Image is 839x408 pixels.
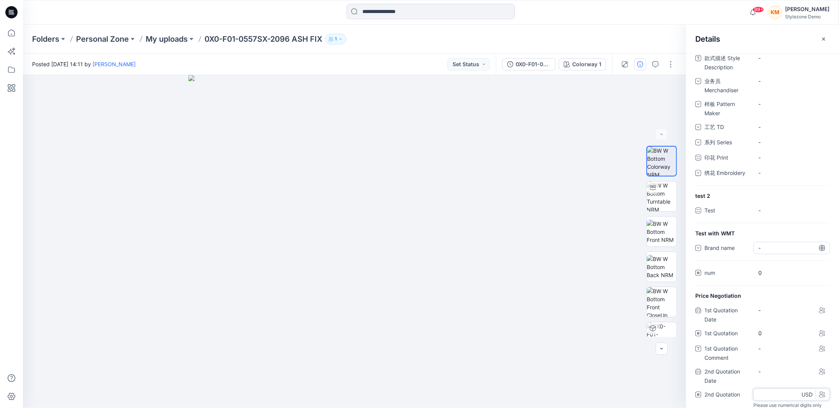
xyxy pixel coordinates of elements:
[647,287,677,317] img: BW W Bottom Front CloseUp NRM
[647,147,676,176] img: BW W Bottom Colorway NRM
[188,75,521,408] img: eyJhbGciOiJIUzI1NiIsImtpZCI6IjAiLCJzbHQiOiJzZXMiLCJ0eXAiOiJKV1QifQ.eyJkYXRhIjp7InR5cGUiOiJzdG9yYW...
[32,60,136,68] span: Posted [DATE] 14:11 by
[76,34,129,44] a: Personal Zone
[647,220,677,244] img: BW W Bottom Front NRM
[753,7,764,13] span: 99+
[695,34,720,44] h2: Details
[695,229,735,237] span: Test with WMT
[634,58,646,70] button: Details
[704,100,750,118] span: 样板 Pattern Maker
[559,58,606,70] button: Colorway 1
[758,77,770,85] div: -
[758,152,770,163] div: -
[758,269,825,277] span: 0
[704,344,750,362] span: 1st Quotation Comment
[704,306,750,324] span: 1st Quotation Date
[704,54,750,72] span: 款式描述 Style Description
[758,244,770,252] div: -
[502,58,556,70] button: 0X0-F01-0557SX-2096 ASH FIX
[785,14,829,20] div: Stylezone Demo
[704,168,750,179] span: 绣花 Embroidery
[704,329,750,339] span: 1st Quotation
[647,322,677,352] img: 0X0-F01-0557SX-2096 ASH FIX Colorway 1
[704,367,750,385] span: 2nd Quotation Date
[758,54,825,62] span: -
[758,100,770,108] div: -
[146,34,188,44] a: My uploads
[704,122,750,133] span: 工艺 TD
[704,77,750,95] span: 业务员 Merchandiser
[704,243,750,254] span: Brand name
[695,192,710,200] span: test 2
[325,34,346,44] button: 1
[32,34,59,44] a: Folders
[647,181,677,211] img: BW W Bottom Turntable NRM
[785,5,829,14] div: [PERSON_NAME]
[802,390,816,399] span: USD
[695,292,741,300] span: Price Negotiation
[758,367,825,375] span: -
[758,138,770,146] div: -
[704,138,750,149] span: 系列 Series
[758,329,825,337] span: 0
[93,61,136,67] a: [PERSON_NAME]
[516,60,551,69] div: 0X0-F01-0557SX-2096 ASH FIX
[753,402,822,408] span: Please use numerical digits only
[647,255,677,279] img: BW W Bottom Back NRM
[572,60,601,69] div: Colorway 1
[758,123,770,131] div: -
[758,205,770,216] div: -
[768,5,782,19] div: KM
[704,153,750,164] span: 印花 Print
[335,35,337,43] p: 1
[704,268,750,279] span: num
[758,169,770,177] div: -
[758,344,825,353] span: -
[204,34,322,44] p: 0X0-F01-0557SX-2096 ASH FIX
[704,206,750,217] span: Test
[758,306,825,314] span: -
